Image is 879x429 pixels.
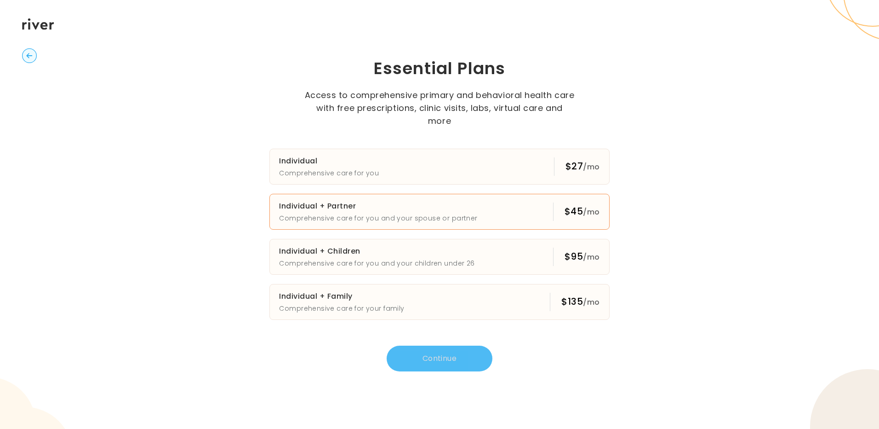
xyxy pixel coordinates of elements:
span: /mo [583,252,599,262]
span: /mo [583,297,599,307]
button: IndividualComprehensive care for you$27/mo [269,149,609,185]
span: /mo [583,162,599,172]
h3: Individual + Children [279,245,474,258]
div: $27 [565,160,600,174]
h3: Individual [279,155,379,168]
div: $95 [565,250,600,264]
button: Individual + FamilyComprehensive care for your family$135/mo [269,284,609,320]
div: $135 [561,295,599,309]
h1: Essential Plans [227,58,652,80]
p: Comprehensive care for your family [279,303,404,314]
p: Comprehensive care for you and your children under 26 [279,258,474,269]
p: Comprehensive care for you and your spouse or partner [279,213,477,224]
button: Individual + PartnerComprehensive care for you and your spouse or partner$45/mo [269,194,609,230]
span: /mo [583,207,599,217]
h3: Individual + Partner [279,200,477,213]
p: Comprehensive care for you [279,168,379,179]
div: $45 [565,205,600,219]
button: Individual + ChildrenComprehensive care for you and your children under 26$95/mo [269,239,609,275]
h3: Individual + Family [279,290,404,303]
p: Access to comprehensive primary and behavioral health care with free prescriptions, clinic visits... [304,89,575,128]
button: Continue [387,346,492,371]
